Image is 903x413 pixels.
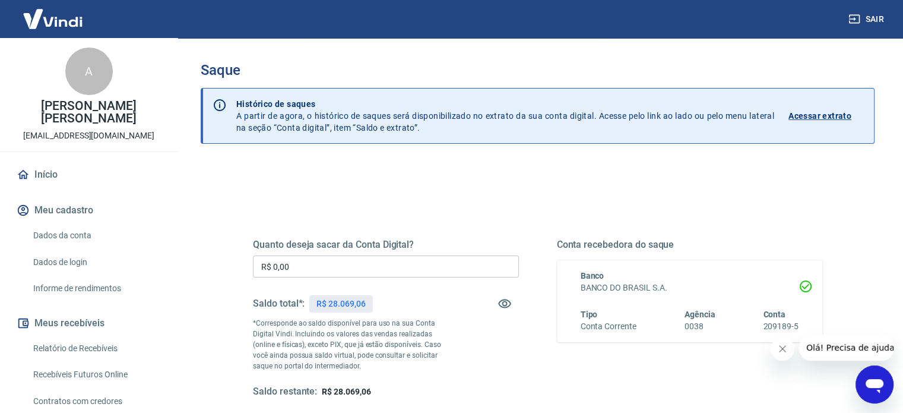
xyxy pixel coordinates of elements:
[14,197,163,223] button: Meu cadastro
[856,365,894,403] iframe: Botão para abrir a janela de mensagens
[557,239,823,251] h5: Conta recebedora do saque
[581,320,636,333] h6: Conta Corrente
[788,110,851,122] p: Acessar extrato
[253,386,317,398] h5: Saldo restante:
[28,223,163,248] a: Dados da conta
[9,100,168,125] p: [PERSON_NAME] [PERSON_NAME]
[28,276,163,301] a: Informe de rendimentos
[685,310,715,319] span: Agência
[788,98,864,134] a: Acessar extrato
[581,282,799,294] h6: BANCO DO BRASIL S.A.
[236,98,774,110] p: Histórico de saques
[23,130,154,142] p: [EMAIL_ADDRESS][DOMAIN_NAME]
[685,320,715,333] h6: 0038
[846,8,889,30] button: Sair
[28,362,163,387] a: Recebíveis Futuros Online
[581,310,598,319] span: Tipo
[799,335,894,361] iframe: Mensagem da empresa
[236,98,774,134] p: A partir de agora, o histórico de saques será disponibilizado no extrato da sua conta digital. Ac...
[65,48,113,95] div: A
[322,387,370,396] span: R$ 28.069,06
[253,298,305,310] h5: Saldo total*:
[763,310,785,319] span: Conta
[201,62,875,78] h3: Saque
[28,336,163,361] a: Relatório de Recebíveis
[14,162,163,188] a: Início
[253,318,452,371] p: *Corresponde ao saldo disponível para uso na sua Conta Digital Vindi. Incluindo os valores das ve...
[771,337,794,361] iframe: Fechar mensagem
[14,1,91,37] img: Vindi
[581,271,604,280] span: Banco
[7,8,100,18] span: Olá! Precisa de ajuda?
[253,239,519,251] h5: Quanto deseja sacar da Conta Digital?
[316,298,365,310] p: R$ 28.069,06
[28,250,163,275] a: Dados de login
[14,310,163,336] button: Meus recebíveis
[763,320,799,333] h6: 209189-5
